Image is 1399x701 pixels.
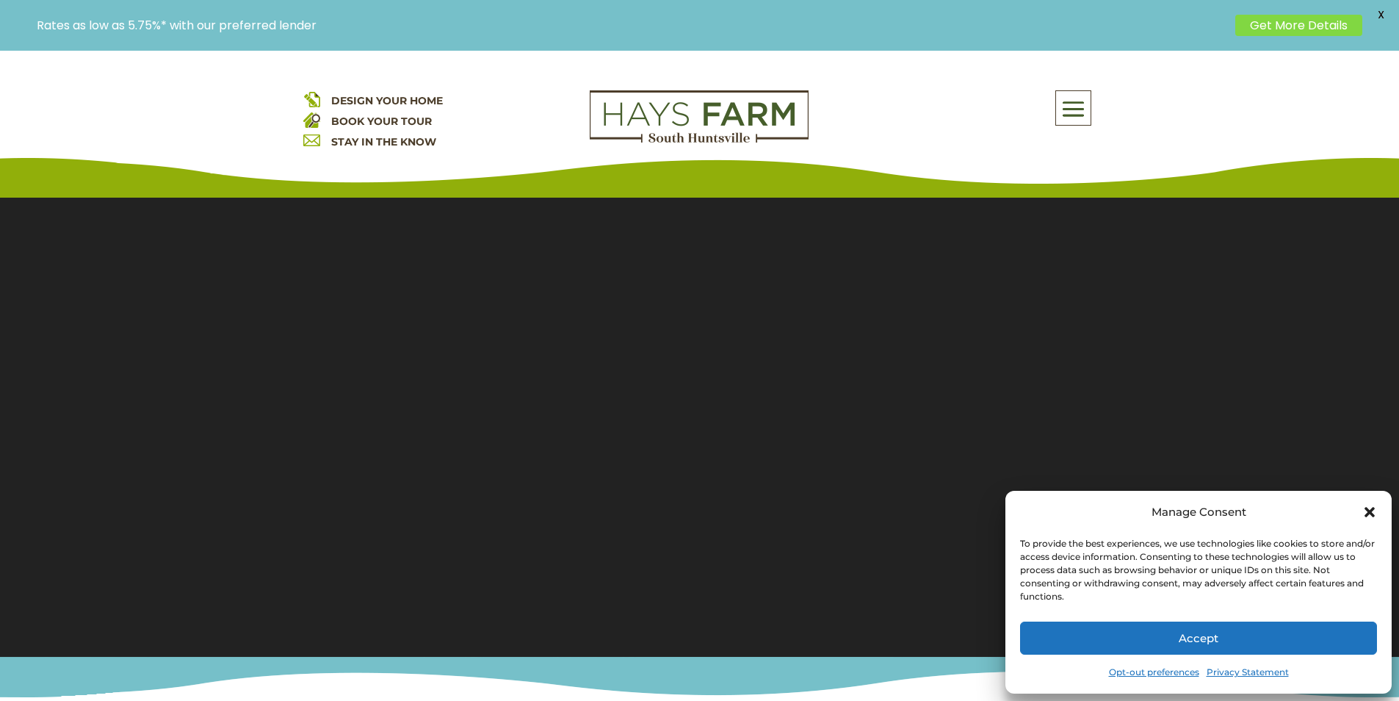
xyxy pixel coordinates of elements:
[1370,4,1392,26] span: X
[331,94,443,107] a: DESIGN YOUR HOME
[590,133,809,146] a: hays farm homes huntsville development
[303,90,320,107] img: design your home
[331,135,436,148] a: STAY IN THE KNOW
[331,115,432,128] a: BOOK YOUR TOUR
[1109,662,1199,683] a: Opt-out preferences
[37,18,1228,32] p: Rates as low as 5.75%* with our preferred lender
[590,90,809,143] img: Logo
[1235,15,1362,36] a: Get More Details
[1207,662,1289,683] a: Privacy Statement
[1152,502,1246,522] div: Manage Consent
[1020,622,1377,655] button: Accept
[1362,505,1377,520] div: Close dialog
[1020,537,1375,603] div: To provide the best experiences, we use technologies like cookies to store and/or access device i...
[303,111,320,128] img: book your home tour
